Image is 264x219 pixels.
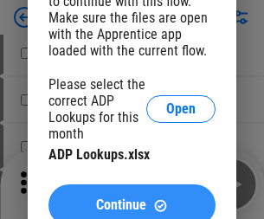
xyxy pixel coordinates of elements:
[153,198,168,213] img: Continue
[166,102,196,116] span: Open
[48,146,216,163] div: ADP Lookups.xlsx
[146,95,216,123] button: Open
[48,76,146,142] div: Please select the correct ADP Lookups for this month
[96,198,146,212] span: Continue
